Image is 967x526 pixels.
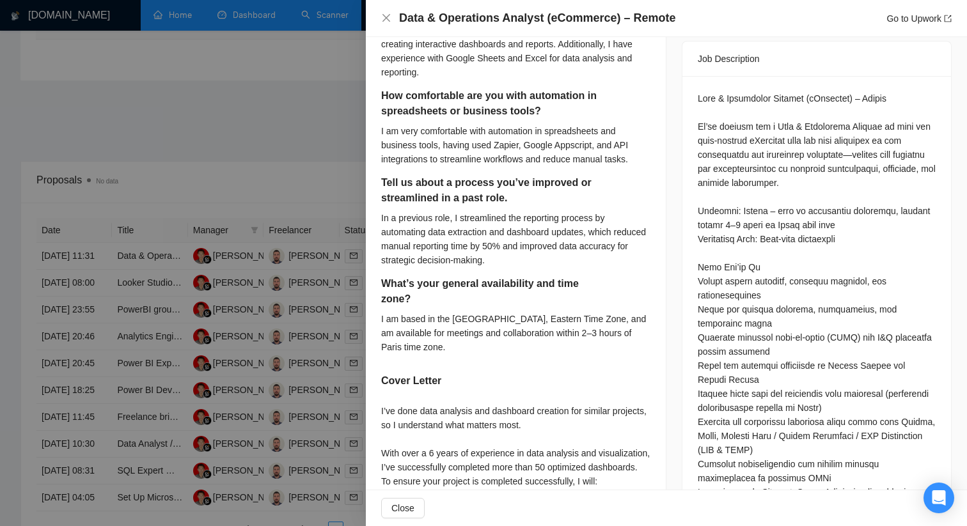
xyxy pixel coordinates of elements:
[391,501,414,515] span: Close
[381,13,391,24] button: Close
[381,13,391,23] span: close
[399,10,675,26] h4: Data & Operations Analyst (eCommerce) – Remote
[381,373,441,389] h5: Cover Letter
[924,483,954,513] div: Open Intercom Messenger
[381,211,650,267] div: In a previous role, I streamlined the reporting process by automating data extraction and dashboa...
[381,124,650,166] div: I am very comfortable with automation in spreadsheets and business tools, having used Zapier, Goo...
[381,23,650,79] div: I have used Tableau, Power BI, and Looker Studio extensively for creating interactive dashboards ...
[381,88,610,119] h5: How comfortable are you with automation in spreadsheets or business tools?
[886,13,952,24] a: Go to Upworkexport
[381,498,425,518] button: Close
[381,276,610,307] h5: What’s your general availability and time zone?
[944,15,952,22] span: export
[381,312,650,354] div: I am based in the [GEOGRAPHIC_DATA], Eastern Time Zone, and am available for meetings and collabo...
[698,42,936,76] div: Job Description
[381,175,610,206] h5: Tell us about a process you’ve improved or streamlined in a past role.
